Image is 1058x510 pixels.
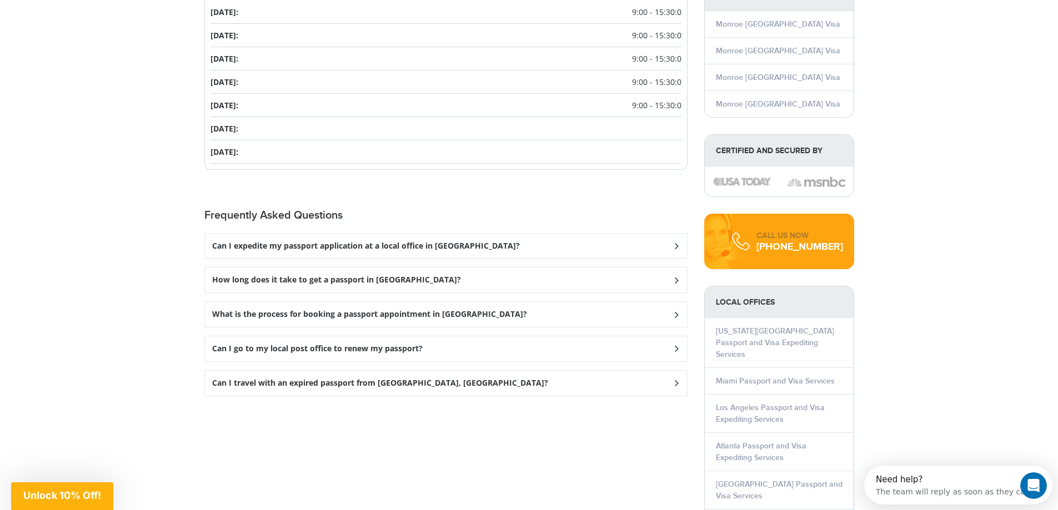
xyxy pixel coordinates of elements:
span: 9:00 - 15:30:0 [632,29,681,41]
a: Miami Passport and Visa Services [716,376,835,386]
span: 9:00 - 15:30:0 [632,76,681,88]
iframe: Intercom live chat discovery launcher [864,466,1052,504]
span: 9:00 - 15:30:0 [632,53,681,64]
div: Unlock 10% Off! [11,482,113,510]
a: Atlanta Passport and Visa Expediting Services [716,441,806,462]
h3: What is the process for booking a passport appointment in [GEOGRAPHIC_DATA]? [212,310,527,319]
h3: Can I expedite my passport application at a local office in [GEOGRAPHIC_DATA]? [212,241,520,251]
a: [GEOGRAPHIC_DATA] Passport and Visa Services [716,479,843,501]
li: [DATE]: [210,24,681,47]
li: [DATE]: [210,94,681,117]
a: Monroe [GEOGRAPHIC_DATA] Visa [716,46,840,55]
div: Open Intercom Messenger [4,4,199,35]
div: CALL US NOW [756,230,843,241]
h3: How long does it take to get a passport in [GEOGRAPHIC_DATA]? [212,275,461,285]
img: image description [713,178,771,185]
span: 9:00 - 15:30:0 [632,6,681,18]
li: [DATE]: [210,47,681,70]
div: [PHONE_NUMBER] [756,241,843,253]
div: Need help? [12,9,166,18]
iframe: Intercom live chat [1020,472,1047,499]
a: Monroe [GEOGRAPHIC_DATA] Visa [716,19,840,29]
span: Unlock 10% Off! [23,489,101,501]
a: Los Angeles Passport and Visa Expediting Services [716,403,825,424]
h2: Frequently Asked Questions [204,209,688,222]
li: [DATE]: [210,140,681,164]
a: [US_STATE][GEOGRAPHIC_DATA] Passport and Visa Expediting Services [716,326,834,359]
h3: Can I go to my local post office to renew my passport? [212,344,423,354]
a: Monroe [GEOGRAPHIC_DATA] Visa [716,99,840,109]
strong: Certified and Secured by [705,135,854,166]
h3: Can I travel with an expired passport from [GEOGRAPHIC_DATA], [GEOGRAPHIC_DATA]? [212,378,548,388]
a: Monroe [GEOGRAPHIC_DATA] Visa [716,73,840,82]
span: 9:00 - 15:30:0 [632,99,681,111]
li: [DATE]: [210,117,681,140]
li: [DATE]: [210,1,681,24]
img: image description [788,175,845,189]
strong: LOCAL OFFICES [705,286,854,318]
li: [DATE]: [210,70,681,94]
div: The team will reply as soon as they can [12,18,166,30]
